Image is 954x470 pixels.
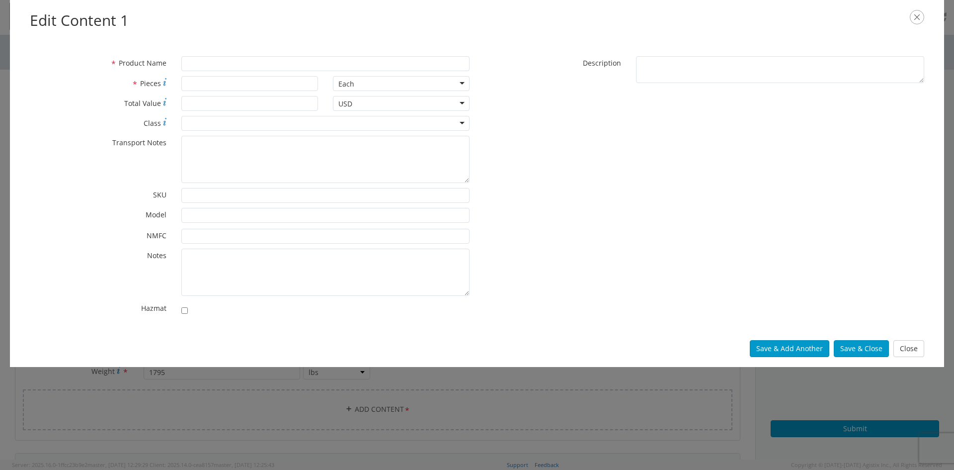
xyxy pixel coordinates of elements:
[146,210,166,219] span: Model
[30,10,924,31] h2: Edit Content 1
[893,340,924,357] button: Close
[147,251,166,260] span: Notes
[583,58,621,68] span: Description
[834,340,889,357] button: Save & Close
[750,340,829,357] button: Save & Add Another
[112,138,166,147] span: Transport Notes
[153,190,166,199] span: SKU
[338,79,354,89] div: Each
[119,58,166,68] span: Product Name
[141,303,166,313] span: Hazmat
[338,99,352,109] div: USD
[140,79,161,88] span: Pieces
[144,118,161,128] span: Class
[147,231,166,240] span: NMFC
[124,98,161,108] span: Total Value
